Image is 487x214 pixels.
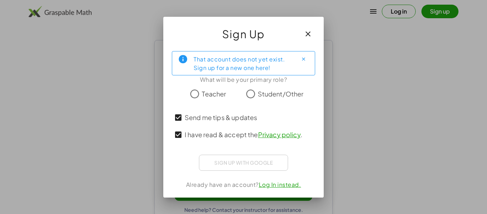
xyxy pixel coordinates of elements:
[194,54,292,72] div: That account does not yet exist. Sign up for a new one here!
[185,113,257,122] span: Send me tips & updates
[298,54,309,65] button: Close
[172,180,315,189] div: Already have an account?
[202,89,226,99] span: Teacher
[185,130,302,139] span: I have read & accept the .
[222,25,265,43] span: Sign Up
[258,130,301,139] a: Privacy policy
[259,181,301,188] a: Log In instead.
[172,75,315,84] div: What will be your primary role?
[258,89,304,99] span: Student/Other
